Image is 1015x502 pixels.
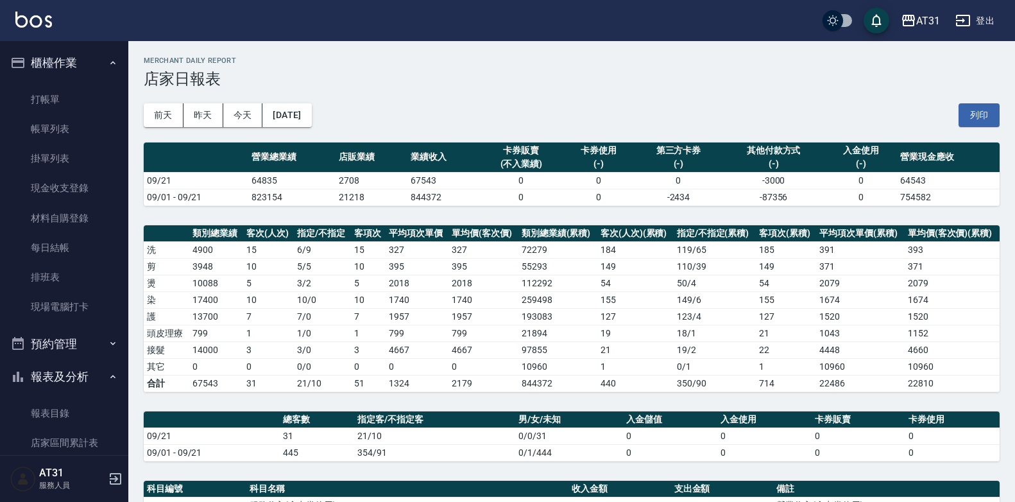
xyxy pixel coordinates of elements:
button: 預約管理 [5,327,123,361]
td: 64835 [248,172,336,189]
td: 0 [635,172,722,189]
button: 今天 [223,103,263,127]
td: 2018 [386,275,448,291]
td: 6 / 9 [294,241,351,258]
a: 掛單列表 [5,144,123,173]
td: 72279 [518,241,597,258]
td: -2434 [635,189,722,205]
td: 3 / 2 [294,275,351,291]
td: 149 / 6 [674,291,756,308]
td: 0 [448,358,518,375]
td: 127 [597,308,674,325]
h5: AT31 [39,467,105,480]
div: (-) [566,157,631,171]
td: 10 [351,291,386,308]
td: 5 / 5 [294,258,351,275]
button: save [864,8,889,33]
a: 材料自購登錄 [5,203,123,233]
td: 1674 [905,291,1000,308]
td: 714 [756,375,816,392]
td: 0 [351,358,386,375]
th: 卡券使用 [905,411,1000,428]
th: 單均價(客次價) [448,225,518,242]
h3: 店家日報表 [144,70,1000,88]
td: 0 / 1 [674,358,756,375]
button: 櫃檯作業 [5,46,123,80]
td: 4667 [448,342,518,358]
td: 10960 [518,358,597,375]
th: 客次(人次) [243,225,294,242]
a: 打帳單 [5,85,123,114]
td: 0 [623,428,717,444]
td: 4900 [189,241,243,258]
td: 4660 [905,342,1000,358]
td: 21/10 [354,428,515,444]
img: Logo [15,12,52,28]
td: 754582 [897,189,1000,205]
td: 799 [386,325,448,342]
td: 0 [563,189,635,205]
th: 入金儲值 [623,411,717,428]
td: 22810 [905,375,1000,392]
td: 10 / 0 [294,291,351,308]
td: 接髮 [144,342,189,358]
td: 2018 [448,275,518,291]
td: 799 [448,325,518,342]
button: 登出 [950,9,1000,33]
th: 科目名稱 [246,481,568,498]
td: 844372 [518,375,597,392]
td: 15 [243,241,294,258]
td: 799 [189,325,243,342]
td: 1324 [386,375,448,392]
td: 55293 [518,258,597,275]
a: 現場電腦打卡 [5,292,123,322]
a: 現金收支登錄 [5,173,123,203]
th: 類別總業績 [189,225,243,242]
td: 7 [243,308,294,325]
td: 0 [386,358,448,375]
td: 1 [597,358,674,375]
td: 22486 [816,375,905,392]
td: 21/10 [294,375,351,392]
td: 0 [812,444,906,461]
div: (-) [726,157,822,171]
th: 營業總業績 [248,143,336,173]
td: 19 / 2 [674,342,756,358]
div: 第三方卡券 [638,144,719,157]
td: 67543 [407,172,479,189]
th: 科目編號 [144,481,246,498]
td: 染 [144,291,189,308]
td: 5 [351,275,386,291]
td: 31 [243,375,294,392]
td: 440 [597,375,674,392]
td: 0 [563,172,635,189]
td: 0 / 0 [294,358,351,375]
td: 10 [243,258,294,275]
td: 0 [905,428,1000,444]
td: 110 / 39 [674,258,756,275]
td: 395 [448,258,518,275]
td: 14000 [189,342,243,358]
td: 合計 [144,375,189,392]
td: 21218 [336,189,407,205]
td: 185 [756,241,816,258]
div: AT31 [916,13,940,29]
td: 0/0/31 [515,428,624,444]
div: 卡券販賣 [483,144,559,157]
td: 1043 [816,325,905,342]
th: 指定/不指定(累積) [674,225,756,242]
td: 327 [386,241,448,258]
td: 354/91 [354,444,515,461]
button: 報表及分析 [5,360,123,394]
button: 列印 [959,103,1000,127]
th: 指定/不指定 [294,225,351,242]
td: 112292 [518,275,597,291]
td: 0 [825,172,897,189]
th: 備註 [773,481,1000,498]
button: 昨天 [183,103,223,127]
td: 1 / 0 [294,325,351,342]
td: 1740 [386,291,448,308]
button: AT31 [896,8,945,34]
td: 15 [351,241,386,258]
td: 21894 [518,325,597,342]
